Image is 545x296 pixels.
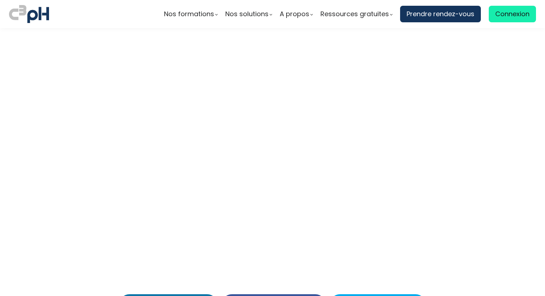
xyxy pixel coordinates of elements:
span: A propos [280,9,309,19]
span: Nos formations [164,9,214,19]
span: Nos solutions [225,9,269,19]
span: Ressources gratuites [320,9,389,19]
a: Connexion [489,6,536,22]
img: logo C3PH [9,4,49,24]
span: Connexion [495,9,530,19]
span: Prendre rendez-vous [407,9,474,19]
a: Prendre rendez-vous [400,6,481,22]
